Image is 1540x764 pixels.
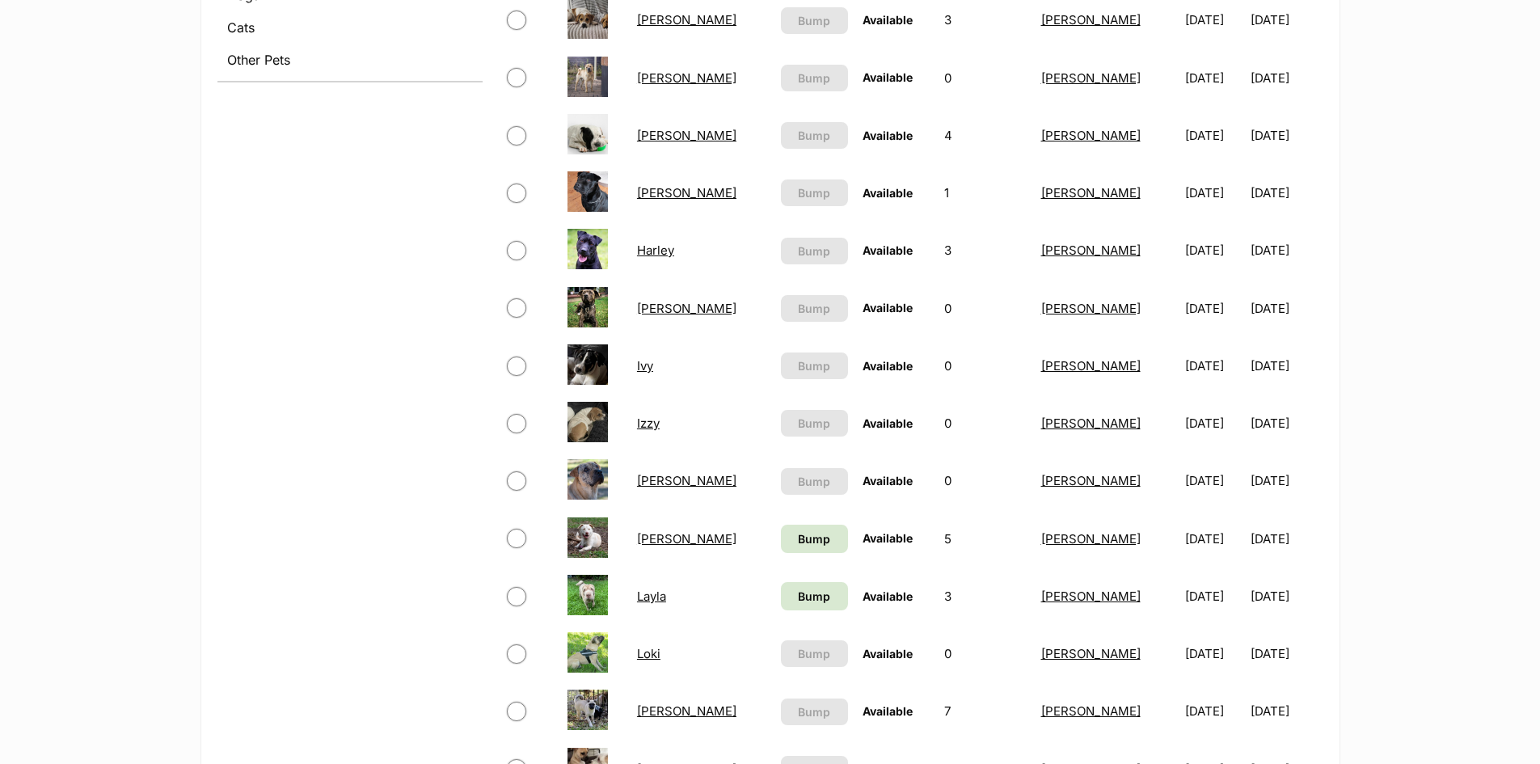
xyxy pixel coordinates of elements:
span: Bump [798,645,830,662]
a: [PERSON_NAME] [1041,243,1141,258]
td: [DATE] [1179,626,1249,682]
a: [PERSON_NAME] [1041,358,1141,374]
td: 4 [938,108,1033,163]
span: Available [863,589,913,603]
td: 3 [938,568,1033,624]
span: Available [863,186,913,200]
a: [PERSON_NAME] [1041,301,1141,316]
span: Available [863,704,913,718]
button: Bump [781,468,848,495]
td: 0 [938,281,1033,336]
td: [DATE] [1179,511,1249,567]
span: Bump [798,300,830,317]
td: [DATE] [1179,222,1249,278]
span: Available [863,13,913,27]
a: [PERSON_NAME] [1041,185,1141,200]
td: [DATE] [1251,281,1321,336]
button: Bump [781,699,848,725]
button: Bump [781,410,848,437]
span: Available [863,647,913,661]
td: [DATE] [1179,568,1249,624]
a: [PERSON_NAME] [637,12,736,27]
span: Bump [798,70,830,87]
span: Available [863,474,913,488]
a: [PERSON_NAME] [637,473,736,488]
span: Bump [798,184,830,201]
button: Bump [781,7,848,34]
td: [DATE] [1179,165,1249,221]
a: Izzy [637,416,660,431]
a: [PERSON_NAME] [637,531,736,547]
a: Bump [781,525,848,553]
a: [PERSON_NAME] [1041,473,1141,488]
a: [PERSON_NAME] [637,185,736,200]
td: [DATE] [1179,50,1249,106]
a: [PERSON_NAME] [1041,128,1141,143]
td: [DATE] [1251,108,1321,163]
a: [PERSON_NAME] [637,128,736,143]
td: 7 [938,683,1033,739]
td: [DATE] [1251,222,1321,278]
a: [PERSON_NAME] [1041,703,1141,719]
span: Available [863,531,913,545]
td: [DATE] [1179,108,1249,163]
button: Bump [781,352,848,379]
span: Bump [798,588,830,605]
td: [DATE] [1179,395,1249,451]
td: [DATE] [1251,568,1321,624]
td: 0 [938,626,1033,682]
a: Harley [637,243,674,258]
a: Cats [217,13,483,42]
span: Bump [798,357,830,374]
span: Bump [798,530,830,547]
span: Available [863,359,913,373]
td: 3 [938,222,1033,278]
button: Bump [781,122,848,149]
td: 5 [938,511,1033,567]
td: 1 [938,165,1033,221]
td: [DATE] [1251,338,1321,394]
button: Bump [781,179,848,206]
td: 0 [938,338,1033,394]
td: [DATE] [1179,338,1249,394]
td: [DATE] [1251,511,1321,567]
td: [DATE] [1251,683,1321,739]
span: Available [863,129,913,142]
td: [DATE] [1251,165,1321,221]
td: [DATE] [1251,50,1321,106]
span: Available [863,243,913,257]
a: [PERSON_NAME] [1041,70,1141,86]
a: [PERSON_NAME] [1041,531,1141,547]
a: [PERSON_NAME] [1041,589,1141,604]
td: 0 [938,453,1033,509]
button: Bump [781,65,848,91]
span: Bump [798,473,830,490]
span: Available [863,301,913,314]
span: Bump [798,127,830,144]
a: Bump [781,582,848,610]
span: Available [863,70,913,84]
span: Bump [798,243,830,260]
td: [DATE] [1251,626,1321,682]
a: Loki [637,646,660,661]
a: [PERSON_NAME] [637,703,736,719]
a: [PERSON_NAME] [1041,12,1141,27]
a: [PERSON_NAME] [637,70,736,86]
button: Bump [781,640,848,667]
button: Bump [781,295,848,322]
a: [PERSON_NAME] [1041,646,1141,661]
span: Bump [798,415,830,432]
button: Bump [781,238,848,264]
td: [DATE] [1179,683,1249,739]
td: [DATE] [1179,281,1249,336]
td: [DATE] [1251,395,1321,451]
td: 0 [938,50,1033,106]
a: Other Pets [217,45,483,74]
td: [DATE] [1179,453,1249,509]
a: [PERSON_NAME] [637,301,736,316]
a: [PERSON_NAME] [1041,416,1141,431]
a: Ivy [637,358,653,374]
td: [DATE] [1251,453,1321,509]
td: 0 [938,395,1033,451]
span: Bump [798,703,830,720]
